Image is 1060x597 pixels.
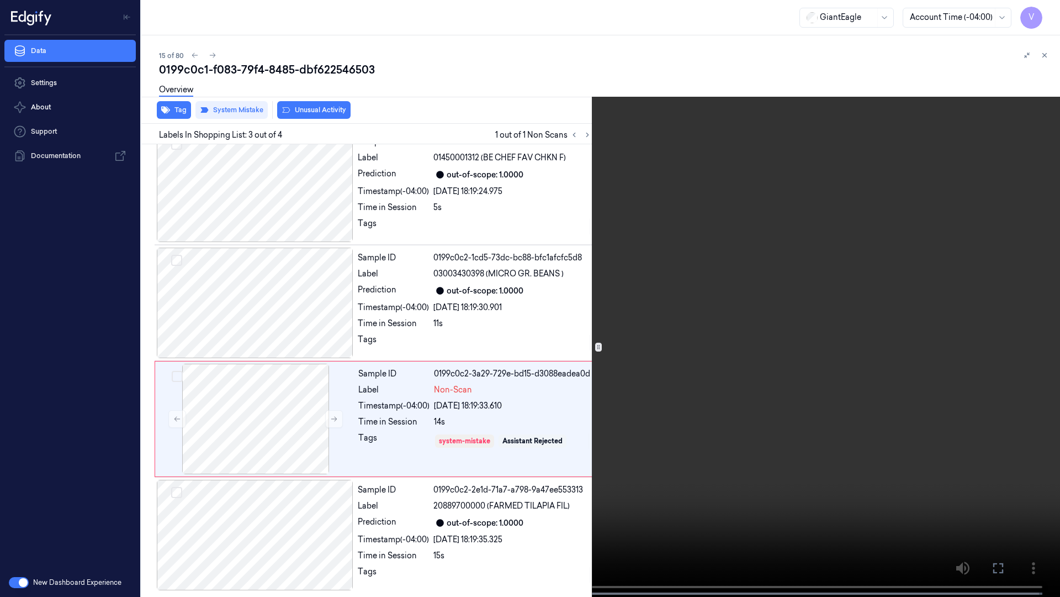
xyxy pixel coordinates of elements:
div: Prediction [358,168,429,181]
button: Unusual Activity [277,101,351,119]
div: 0199c0c1-f083-79f4-8485-dbf622546503 [159,62,1051,77]
div: Label [358,268,429,280]
div: 5s [433,202,592,213]
div: Time in Session [358,318,429,329]
a: Overview [159,84,193,97]
div: out-of-scope: 1.0000 [447,517,523,529]
span: 01450001312 (BE CHEF FAV CHKN F) [433,152,566,164]
div: Time in Session [358,416,430,428]
div: Sample ID [358,368,430,380]
div: 14s [434,416,591,428]
div: 11s [433,318,592,329]
div: Sample ID [358,484,429,496]
div: [DATE] 18:19:24.975 [433,186,592,197]
div: Tags [358,432,430,450]
div: Time in Session [358,202,429,213]
div: 0199c0c2-1cd5-73dc-bc88-bfc1afcfc5d8 [433,252,592,264]
div: system-mistake [439,436,490,446]
div: Label [358,152,429,164]
div: out-of-scope: 1.0000 [447,169,523,181]
button: Select row [171,487,182,498]
div: [DATE] 18:19:30.901 [433,302,592,313]
a: Settings [4,72,136,94]
a: Documentation [4,145,136,167]
div: 0199c0c2-3a29-729e-bd15-d3088eadea0d [434,368,591,380]
div: Time in Session [358,550,429,562]
button: Select row [171,139,182,150]
div: Sample ID [358,252,429,264]
div: Timestamp (-04:00) [358,400,430,412]
span: 1 out of 1 Non Scans [495,128,594,142]
div: Prediction [358,284,429,297]
button: Select row [171,255,182,266]
button: System Mistake [195,101,268,119]
div: Timestamp (-04:00) [358,534,429,546]
span: Non-Scan [434,384,472,396]
button: About [4,96,136,118]
div: Label [358,500,429,512]
div: Timestamp (-04:00) [358,302,429,313]
span: 03003430398 (MICRO GR. BEANS ) [433,268,564,280]
span: Labels In Shopping List: 3 out of 4 [159,129,282,141]
div: 0199c0c2-2e1d-71a7-a798-9a47ee553313 [433,484,592,496]
button: Tag [157,101,191,119]
span: 20889700000 (FARMED TILAPIA FIL) [433,500,570,512]
button: V [1020,7,1042,29]
a: Data [4,40,136,62]
div: [DATE] 18:19:33.610 [434,400,591,412]
div: Label [358,384,430,396]
div: Tags [358,218,429,235]
button: Toggle Navigation [118,8,136,26]
span: 15 of 80 [159,51,184,60]
div: Tags [358,566,429,584]
div: Timestamp (-04:00) [358,186,429,197]
a: Support [4,121,136,143]
div: Prediction [358,516,429,530]
div: [DATE] 18:19:35.325 [433,534,592,546]
div: 15s [433,550,592,562]
button: Select row [172,371,183,382]
div: out-of-scope: 1.0000 [447,285,523,297]
div: Tags [358,334,429,352]
div: Assistant Rejected [502,436,563,446]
